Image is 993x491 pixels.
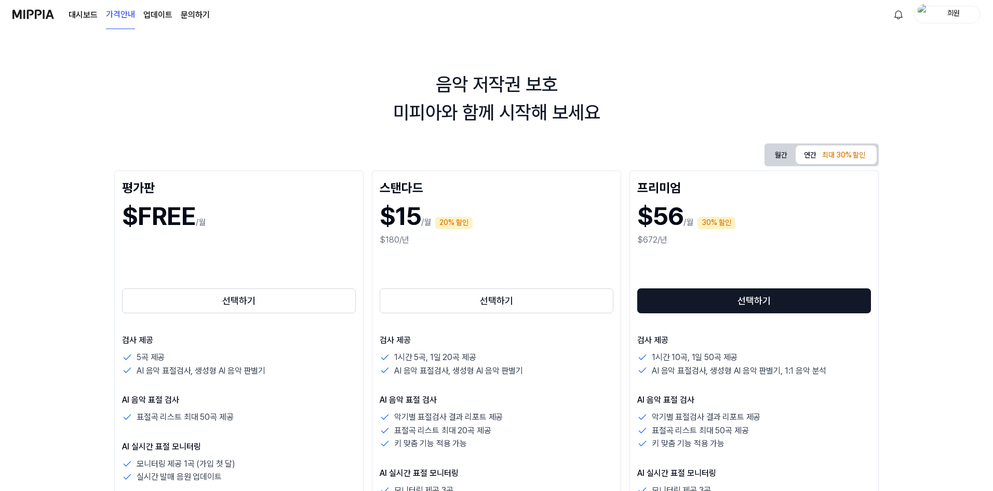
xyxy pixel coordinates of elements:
p: AI 음악 표절검사, 생성형 AI 음악 판별기 [394,364,523,378]
p: AI 음악 표절검사, 생성형 AI 음악 판별기 [137,364,265,378]
button: 연간 [796,145,877,164]
h1: $15 [380,199,421,234]
a: 선택하기 [380,286,613,315]
p: AI 실시간 표절 모니터링 [637,467,871,480]
h1: $56 [637,199,683,234]
p: 1시간 5곡, 1일 20곡 제공 [394,351,476,364]
p: /월 [196,216,206,229]
p: AI 실시간 표절 모니터링 [380,467,613,480]
a: 가격안내 [106,1,135,29]
p: 5곡 제공 [137,351,165,364]
div: 프리미엄 [637,178,871,195]
p: 1시간 10곡, 1일 50곡 제공 [652,351,737,364]
p: 악기별 표절검사 결과 리포트 제공 [652,410,760,424]
p: 표절곡 리스트 최대 50곡 제공 [137,410,233,424]
p: AI 음악 표절 검사 [122,394,356,406]
a: 선택하기 [122,286,356,315]
h1: $FREE [122,199,196,234]
div: 희원 [933,8,974,20]
p: AI 음악 표절 검사 [637,394,871,406]
p: 키 맞춤 기능 적용 가능 [652,437,724,450]
button: 월간 [767,147,796,163]
button: 선택하기 [380,288,613,313]
p: 키 맞춤 기능 적용 가능 [394,437,467,450]
div: 30% 할인 [697,217,735,229]
a: 업데이트 [143,9,172,21]
p: /월 [421,216,431,229]
div: $180/년 [380,234,613,246]
a: 문의하기 [181,9,210,21]
button: profile희원 [914,6,981,23]
p: 실시간 발매 음원 업데이트 [137,470,222,484]
a: 선택하기 [637,286,871,315]
p: 표절곡 리스트 최대 20곡 제공 [394,424,491,437]
button: 선택하기 [637,288,871,313]
p: AI 음악 표절검사, 생성형 AI 음악 판별기, 1:1 음악 분석 [652,364,826,378]
p: 악기별 표절검사 결과 리포트 제공 [394,410,503,424]
p: 표절곡 리스트 최대 50곡 제공 [652,424,748,437]
div: 스탠다드 [380,178,613,195]
button: 선택하기 [122,288,356,313]
p: 검사 제공 [380,334,613,347]
img: profile [918,4,930,25]
div: $672/년 [637,234,871,246]
p: AI 음악 표절 검사 [380,394,613,406]
a: 대시보드 [69,9,98,21]
div: 20% 할인 [435,217,473,229]
div: 평가판 [122,178,356,195]
p: 검사 제공 [122,334,356,347]
p: AI 실시간 표절 모니터링 [122,441,356,453]
div: 최대 30% 할인 [819,149,868,162]
img: 알림 [892,8,905,21]
p: /월 [683,216,693,229]
p: 모니터링 제공 1곡 (가입 첫 달) [137,457,235,471]
p: 검사 제공 [637,334,871,347]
